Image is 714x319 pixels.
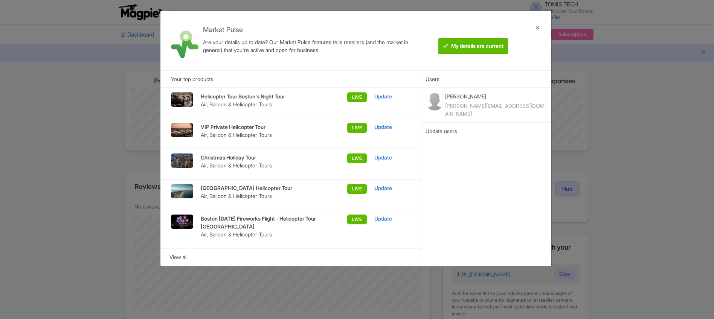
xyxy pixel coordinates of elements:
[201,230,323,238] p: Air, Balloon & Helicopter Tours
[160,70,421,87] div: Your top products
[169,253,412,261] div: View all
[171,184,193,198] img: jxspbvsephaoj1zhms0o.jpg
[438,38,508,54] btn: My details are current
[201,184,323,192] p: [GEOGRAPHIC_DATA] Helicopter Tour
[171,31,198,58] img: market_pulse-1-0a5220b3d29e4a0de46fb7534bebe030.svg
[171,92,193,107] img: fwua6nt5bu1bqxpkgb8j.jpg
[426,92,444,110] img: contact-b11cc6e953956a0c50a2f97983291f06.png
[421,70,551,87] div: Users
[374,123,410,131] div: Update
[445,92,546,100] p: [PERSON_NAME]
[203,26,418,34] h4: Market Pulse
[201,192,323,200] p: Air, Balloon & Helicopter Tours
[171,153,193,168] img: lfbfhctlwqhp8v1jyrc1.jpg
[426,127,546,135] div: Update users
[374,215,410,223] div: Update
[374,92,410,101] div: Update
[374,184,410,192] div: Update
[171,215,193,229] img: skjx8pxjiuphjklk0iz8.webp
[201,100,323,108] p: Air, Balloon & Helicopter Tours
[201,92,323,100] p: Helicopter Tour Boston's Night Tour
[445,102,546,118] div: [PERSON_NAME][EMAIL_ADDRESS][DOMAIN_NAME]
[201,153,323,161] p: Christmas Holiday Tour
[201,161,323,169] p: Air, Balloon & Helicopter Tours
[374,153,410,162] div: Update
[201,131,323,139] p: Air, Balloon & Helicopter Tours
[203,38,418,54] div: Are your details up to date? Our Market Pulse features tells resellers (and the market in general...
[201,123,323,131] p: VIP Private Helicopter Tour
[201,215,323,230] p: Boston [DATE] Fireworks Flight - Helicopter Tour [GEOGRAPHIC_DATA]
[171,123,193,137] img: i2jgi9wclbtin47csgse.jpg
